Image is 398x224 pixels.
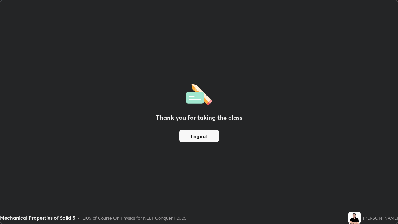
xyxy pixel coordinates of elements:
h2: Thank you for taking the class [156,113,243,122]
img: 7ad8e9556d334b399f8606cf9d83f348.jpg [348,212,361,224]
button: Logout [179,130,219,142]
div: L105 of Course On Physics for NEET Conquer 1 2026 [82,215,186,221]
img: offlineFeedback.1438e8b3.svg [186,82,212,105]
div: [PERSON_NAME] [363,215,398,221]
div: • [78,215,80,221]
